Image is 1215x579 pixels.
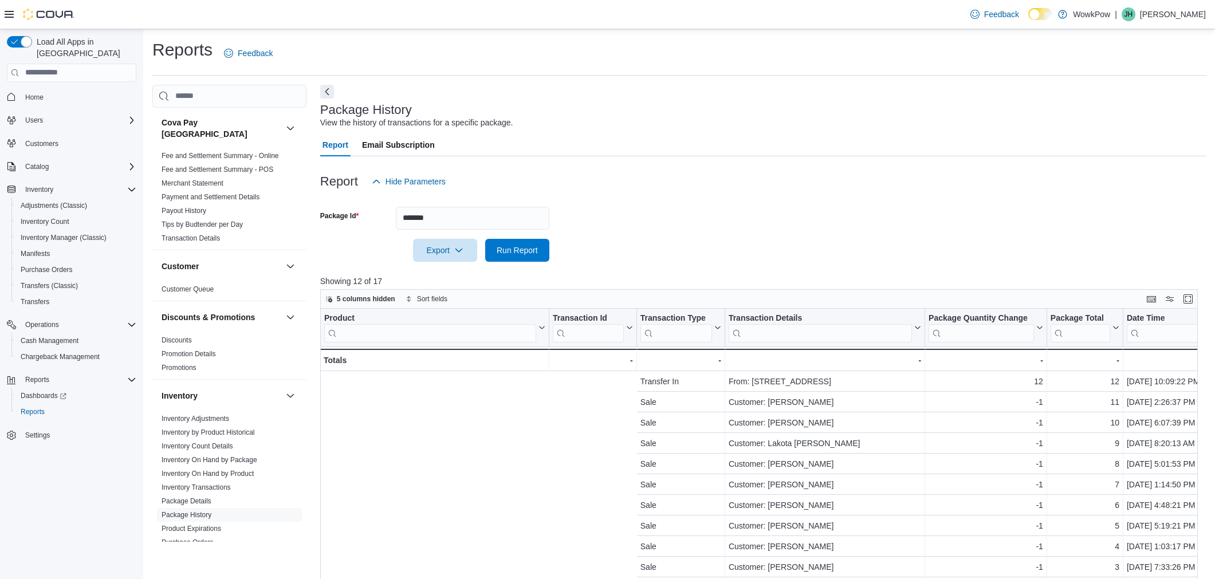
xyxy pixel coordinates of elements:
div: - [640,353,721,367]
button: Reports [21,373,54,387]
button: Transaction Id [553,313,633,342]
div: Package Total [1051,313,1110,342]
button: Cova Pay [GEOGRAPHIC_DATA] [162,117,281,140]
div: Customer: [PERSON_NAME] [729,539,921,553]
a: Customer Queue [162,285,214,293]
a: Adjustments (Classic) [16,199,92,212]
button: Reports [2,372,141,388]
span: Product Expirations [162,524,221,533]
span: Discounts [162,336,192,345]
a: Settings [21,428,54,442]
div: - [553,353,633,367]
img: Cova [23,9,74,20]
button: Export [413,239,477,262]
span: Package History [162,510,211,519]
p: Showing 12 of 17 [320,275,1206,287]
span: Tips by Budtender per Day [162,220,243,229]
div: Transaction Details [729,313,912,342]
button: 5 columns hidden [321,292,400,306]
div: Discounts & Promotions [152,333,306,379]
button: Transfers (Classic) [11,278,141,294]
span: Report [323,133,348,156]
button: Adjustments (Classic) [11,198,141,214]
a: Inventory Transactions [162,483,231,491]
span: Reports [25,375,49,384]
span: Transfers [21,297,49,306]
span: Feedback [238,48,273,59]
span: Inventory On Hand by Product [162,469,254,478]
button: Transaction Type [640,313,721,342]
div: Customer: Lakota [PERSON_NAME] [729,436,921,450]
div: -1 [929,395,1043,409]
div: -1 [929,416,1043,430]
div: 4 [1051,539,1119,553]
div: Transaction Details [729,313,912,324]
div: 5 [1051,519,1119,533]
span: Dashboards [21,391,66,400]
button: Operations [21,318,64,332]
a: Home [21,90,48,104]
label: Package Id [320,211,359,220]
h3: Package History [320,103,412,117]
a: Transfers (Classic) [16,279,82,293]
button: Product [324,313,545,342]
div: Customer [152,282,306,301]
div: Sale [640,457,721,471]
button: Home [2,89,141,105]
span: Inventory Adjustments [162,414,229,423]
span: Reports [21,373,136,387]
a: Inventory On Hand by Package [162,456,257,464]
p: [PERSON_NAME] [1140,7,1206,21]
a: Inventory On Hand by Product [162,470,254,478]
h3: Discounts & Promotions [162,312,255,323]
div: Jenny Hart [1122,7,1135,21]
button: Users [21,113,48,127]
a: Reports [16,405,49,419]
div: From: [STREET_ADDRESS] [729,375,921,388]
a: Inventory Manager (Classic) [16,231,111,245]
a: Purchase Orders [16,263,77,277]
button: Operations [2,317,141,333]
span: Home [21,90,136,104]
a: Dashboards [16,389,71,403]
div: Sale [640,519,721,533]
span: Purchase Orders [162,538,214,547]
a: Feedback [966,3,1024,26]
span: Chargeback Management [16,350,136,364]
span: Catalog [25,162,49,171]
a: Package History [162,511,211,519]
a: Package Details [162,497,211,505]
button: Inventory [284,389,297,403]
span: Dashboards [16,389,136,403]
div: -1 [929,519,1043,533]
span: Chargeback Management [21,352,100,361]
span: Purchase Orders [21,265,73,274]
button: Cash Management [11,333,141,349]
a: Merchant Statement [162,179,223,187]
button: Discounts & Promotions [284,310,297,324]
span: Home [25,93,44,102]
button: Customers [2,135,141,152]
span: Load All Apps in [GEOGRAPHIC_DATA] [32,36,136,59]
div: -1 [929,436,1043,450]
p: | [1115,7,1117,21]
div: 7 [1051,478,1119,491]
button: Settings [2,427,141,443]
a: Fee and Settlement Summary - POS [162,166,273,174]
span: Customer Queue [162,285,214,294]
span: 5 columns hidden [337,294,395,304]
span: Settings [25,431,50,440]
span: Export [420,239,470,262]
div: Customer: [PERSON_NAME] [729,519,921,533]
button: Package Total [1051,313,1119,342]
h3: Report [320,175,358,188]
button: Purchase Orders [11,262,141,278]
h1: Reports [152,38,213,61]
span: Cash Management [21,336,78,345]
span: Purchase Orders [16,263,136,277]
div: Product [324,313,536,324]
a: Feedback [219,42,277,65]
span: Adjustments (Classic) [21,201,87,210]
div: Customer: [PERSON_NAME] [729,498,921,512]
a: Promotion Details [162,350,216,358]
